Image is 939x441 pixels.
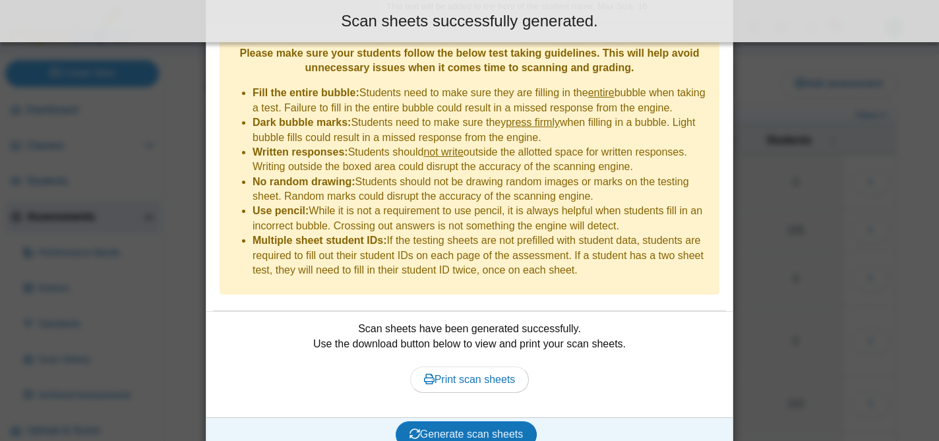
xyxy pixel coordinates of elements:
span: Generate scan sheets [409,428,524,440]
div: Scan sheets successfully generated. [10,10,929,32]
li: Students should not be drawing random images or marks on the testing sheet. Random marks could di... [253,175,713,204]
li: While it is not a requirement to use pencil, it is always helpful when students fill in an incorr... [253,204,713,233]
b: Dark bubble marks: [253,117,351,128]
u: entire [588,87,615,98]
b: No random drawing: [253,176,355,187]
a: Print scan sheets [410,367,530,393]
li: Students need to make sure they are filling in the bubble when taking a test. Failure to fill in ... [253,86,713,115]
b: Fill the entire bubble: [253,87,359,98]
li: If the testing sheets are not prefilled with student data, students are required to fill out thei... [253,233,713,278]
li: Students should outside the allotted space for written responses. Writing outside the boxed area ... [253,145,713,175]
li: Students need to make sure they when filling in a bubble. Light bubble fills could result in a mi... [253,115,713,145]
div: Scan sheets have been generated successfully. Use the download button below to view and print you... [213,322,726,407]
b: Please make sure your students follow the below test taking guidelines. This will help avoid unne... [239,47,699,73]
span: Print scan sheets [424,374,516,385]
u: press firmly [506,117,560,128]
b: Use pencil: [253,205,309,216]
b: Written responses: [253,146,348,158]
u: not write [423,146,463,158]
b: Multiple sheet student IDs: [253,235,387,246]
